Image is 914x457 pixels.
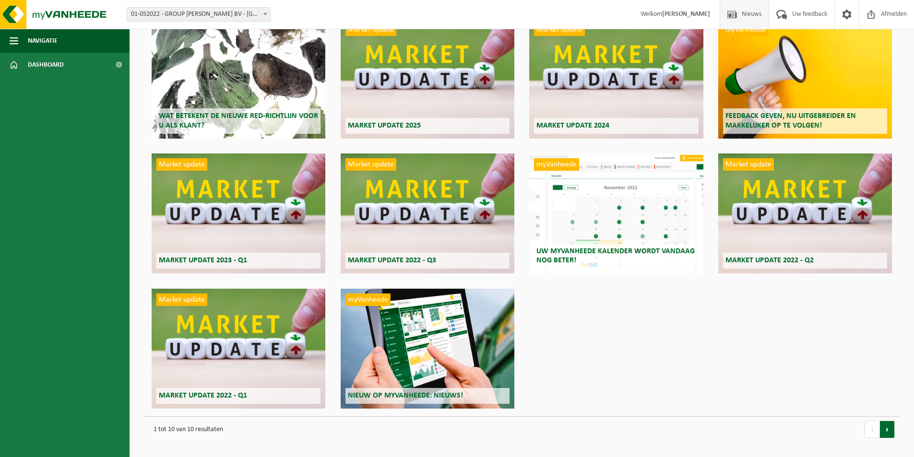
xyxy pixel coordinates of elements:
[159,392,247,399] span: Market update 2022 - Q1
[152,19,325,139] a: Wat betekent de nieuwe RED-richtlijn voor u als klant?
[348,392,463,399] span: Nieuw op myVanheede: Nieuws!
[159,257,247,264] span: Market update 2023 - Q1
[725,112,856,129] span: Feedback geven, nu uitgebreider en makkelijker op te volgen!
[865,421,880,438] a: vorige
[127,8,270,21] span: 01-052022 - GROUP DESMET BV - HARELBEKE
[725,257,814,264] span: Market update 2022 - Q2
[156,158,207,171] span: Market update
[127,7,271,22] span: 01-052022 - GROUP DESMET BV - HARELBEKE
[348,122,421,129] span: Market update 2025
[536,247,695,264] span: Uw myVanheede kalender wordt vandaag nog beter!
[662,11,710,18] strong: [PERSON_NAME]
[348,257,436,264] span: Market update 2022 - Q3
[28,53,64,77] span: Dashboard
[345,293,391,306] span: myVanheede
[718,19,892,139] a: myVanheede Feedback geven, nu uitgebreider en makkelijker op te volgen!
[345,23,396,36] span: Market update
[341,289,514,409] a: myVanheede Nieuw op myVanheede: Nieuws!
[149,422,855,438] p: 1 tot 10 van 10 resultaten
[345,158,396,171] span: Market update
[341,19,514,139] a: Market update Market update 2025
[28,29,58,53] span: Navigatie
[529,19,703,139] a: Market update Market update 2024
[341,153,514,273] a: Market update Market update 2022 - Q3
[536,122,609,129] span: Market update 2024
[152,289,325,409] a: Market update Market update 2022 - Q1
[152,153,325,273] a: Market update Market update 2023 - Q1
[159,112,318,129] span: Wat betekent de nieuwe RED-richtlijn voor u als klant?
[534,158,579,171] span: myVanheede
[156,293,207,306] span: Market update
[880,421,895,438] a: volgende
[534,23,585,36] span: Market update
[718,153,892,273] a: Market update Market update 2022 - Q2
[723,158,774,171] span: Market update
[723,23,768,36] span: myVanheede
[529,153,703,273] a: myVanheede Uw myVanheede kalender wordt vandaag nog beter!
